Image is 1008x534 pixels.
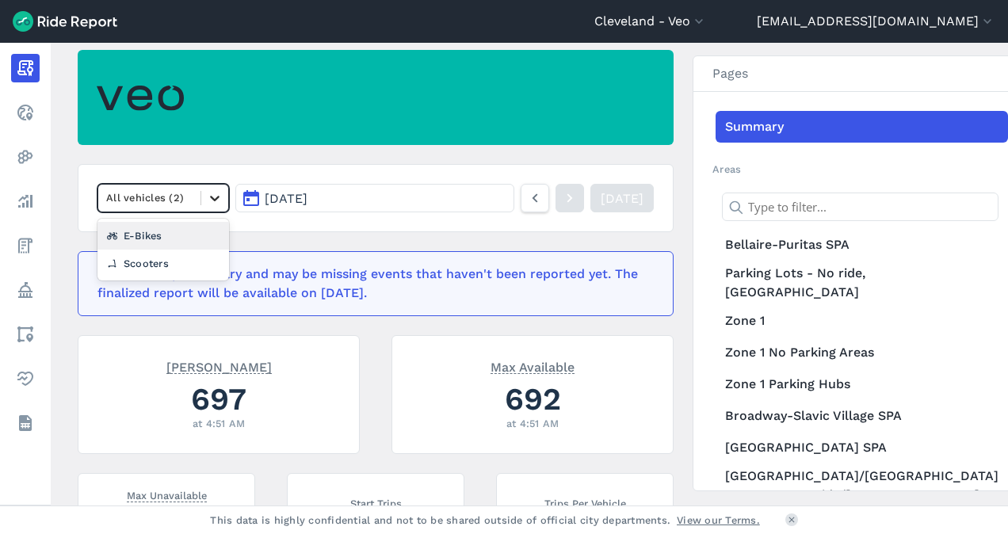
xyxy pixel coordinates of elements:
a: Zone 1 No Parking Areas [716,337,1008,368]
div: at 4:51 AM [411,416,654,431]
span: [PERSON_NAME] [166,358,272,374]
a: Realtime [11,98,40,127]
a: Policy [11,276,40,304]
button: [DATE] [235,184,514,212]
a: Fees [11,231,40,260]
a: Report [11,54,40,82]
a: Health [11,364,40,393]
div: 697 [97,377,340,421]
img: Veo [97,76,184,120]
div: This data is preliminary and may be missing events that haven't been reported yet. The finalized ... [97,265,644,303]
a: Analyze [11,187,40,216]
div: E-Bikes [97,222,229,250]
img: Ride Report [13,11,117,32]
a: Parking Lots - No ride, [GEOGRAPHIC_DATA] [716,261,1008,305]
input: Type to filter... [722,193,998,221]
a: Broadway-Slavic Village SPA [716,400,1008,432]
span: Trips Per Vehicle [544,494,626,510]
a: Datasets [11,409,40,437]
a: [GEOGRAPHIC_DATA]/[GEOGRAPHIC_DATA] Event Day No Ride/[GEOGRAPHIC_DATA] [716,463,1008,508]
span: [DATE] [265,191,307,206]
span: Max Available [491,358,575,374]
a: Areas [11,320,40,349]
h2: Areas [712,162,1008,177]
a: Zone 1 [716,305,1008,337]
a: [DATE] [590,184,654,212]
a: View our Terms. [677,513,760,528]
button: [EMAIL_ADDRESS][DOMAIN_NAME] [757,12,995,31]
div: Scooters [97,250,229,277]
span: Start Trips [350,494,402,510]
a: Bellaire-Puritas SPA [716,229,1008,261]
div: at 4:51 AM [97,416,340,431]
div: 692 [411,377,654,421]
button: Cleveland - Veo [594,12,707,31]
a: [GEOGRAPHIC_DATA] SPA [716,432,1008,463]
a: Summary [716,111,1008,143]
a: Zone 1 Parking Hubs [716,368,1008,400]
span: Max Unavailable [127,486,207,502]
a: Heatmaps [11,143,40,171]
